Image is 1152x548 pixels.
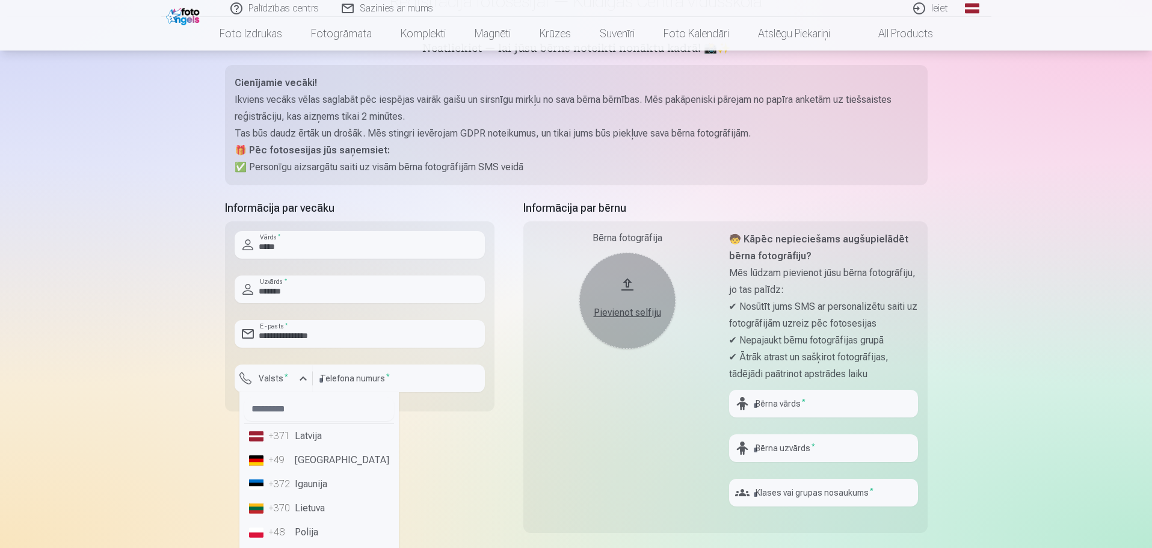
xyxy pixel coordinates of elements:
a: Foto izdrukas [205,17,297,51]
p: ✔ Nosūtīt jums SMS ar personalizētu saiti uz fotogrāfijām uzreiz pēc fotosesijas [729,298,918,332]
h5: Informācija par bērnu [523,200,928,217]
div: Pievienot selfiju [591,306,664,320]
h5: Informācija par vecāku [225,200,494,217]
li: Lietuva [244,496,394,520]
p: Tas būs daudz ērtāk un drošāk. Mēs stingri ievērojam GDPR noteikumus, un tikai jums būs piekļuve ... [235,125,918,142]
a: Foto kalendāri [649,17,744,51]
a: Komplekti [386,17,460,51]
a: Fotogrāmata [297,17,386,51]
button: Pievienot selfiju [579,253,676,349]
a: All products [845,17,947,51]
button: Valsts* [235,365,313,392]
a: Magnēti [460,17,525,51]
div: +49 [268,453,292,467]
div: +372 [268,477,292,491]
a: Krūzes [525,17,585,51]
label: Valsts [254,372,293,384]
li: Igaunija [244,472,394,496]
a: Atslēgu piekariņi [744,17,845,51]
p: ✔ Ātrāk atrast un sašķirot fotogrāfijas, tādējādi paātrinot apstrādes laiku [729,349,918,383]
p: Ikviens vecāks vēlas saglabāt pēc iespējas vairāk gaišu un sirsnīgu mirkļu no sava bērna bērnības... [235,91,918,125]
a: Suvenīri [585,17,649,51]
p: Mēs lūdzam pievienot jūsu bērna fotogrāfiju, jo tas palīdz: [729,265,918,298]
li: Latvija [244,424,394,448]
p: ✔ Nepajaukt bērnu fotogrāfijas grupā [729,332,918,349]
div: +48 [268,525,292,540]
strong: 🧒 Kāpēc nepieciešams augšupielādēt bērna fotogrāfiju? [729,233,908,262]
strong: 🎁 Pēc fotosesijas jūs saņemsiet: [235,144,390,156]
div: +371 [268,429,292,443]
li: Polija [244,520,394,544]
div: Bērna fotogrāfija [533,231,722,245]
div: +370 [268,501,292,516]
li: [GEOGRAPHIC_DATA] [244,448,394,472]
strong: Cienījamie vecāki! [235,77,317,88]
img: /fa1 [166,5,203,25]
p: ✅ Personīgu aizsargātu saiti uz visām bērna fotogrāfijām SMS veidā [235,159,918,176]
